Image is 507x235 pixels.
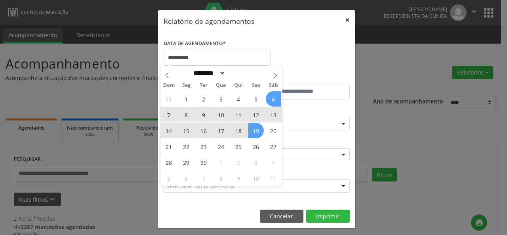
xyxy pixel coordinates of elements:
span: Outubro 2, 2025 [231,155,246,170]
span: Setembro 27, 2025 [266,139,281,154]
span: Outubro 8, 2025 [213,170,229,186]
span: Setembro 24, 2025 [213,139,229,154]
span: Setembro 30, 2025 [196,155,212,170]
span: Ter [195,83,212,88]
label: DATA DE AGENDAMENTO [164,38,226,50]
span: Outubro 6, 2025 [179,170,194,186]
span: Sáb [265,83,282,88]
span: Outubro 1, 2025 [213,155,229,170]
span: Outubro 3, 2025 [248,155,264,170]
span: Setembro 20, 2025 [266,123,281,138]
span: Agosto 31, 2025 [161,91,177,107]
span: Sex [247,83,265,88]
span: Outubro 10, 2025 [248,170,264,186]
span: Setembro 17, 2025 [213,123,229,138]
span: Qua [212,83,230,88]
h5: Relatório de agendamentos [164,16,254,26]
button: Imprimir [306,210,350,223]
input: Year [225,69,252,77]
span: Setembro 4, 2025 [231,91,246,107]
span: Setembro 2, 2025 [196,91,212,107]
span: Setembro 23, 2025 [196,139,212,154]
span: Setembro 11, 2025 [231,107,246,122]
span: Setembro 13, 2025 [266,107,281,122]
span: Setembro 29, 2025 [179,155,194,170]
span: Outubro 4, 2025 [266,155,281,170]
span: Outubro 5, 2025 [161,170,177,186]
span: Qui [230,83,247,88]
span: Setembro 9, 2025 [196,107,212,122]
span: Seg [177,83,195,88]
span: Setembro 25, 2025 [231,139,246,154]
span: Setembro 1, 2025 [179,91,194,107]
select: Month [191,69,226,77]
span: Setembro 14, 2025 [161,123,177,138]
span: Setembro 8, 2025 [179,107,194,122]
span: Setembro 19, 2025 [248,123,264,138]
span: Setembro 5, 2025 [248,91,264,107]
span: Setembro 7, 2025 [161,107,177,122]
span: Setembro 22, 2025 [179,139,194,154]
span: Outubro 7, 2025 [196,170,212,186]
span: Setembro 12, 2025 [248,107,264,122]
span: Setembro 28, 2025 [161,155,177,170]
span: Setembro 15, 2025 [179,123,194,138]
span: Setembro 3, 2025 [213,91,229,107]
span: Setembro 10, 2025 [213,107,229,122]
button: Close [339,10,355,30]
button: Cancelar [260,210,303,223]
span: Selecione um profissional [166,182,234,190]
span: Outubro 11, 2025 [266,170,281,186]
span: Setembro 16, 2025 [196,123,212,138]
span: Dom [160,83,178,88]
span: Setembro 6, 2025 [266,91,281,107]
span: Setembro 21, 2025 [161,139,177,154]
span: Outubro 9, 2025 [231,170,246,186]
span: Setembro 18, 2025 [231,123,246,138]
label: ATÉ [259,71,350,84]
span: Setembro 26, 2025 [248,139,264,154]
